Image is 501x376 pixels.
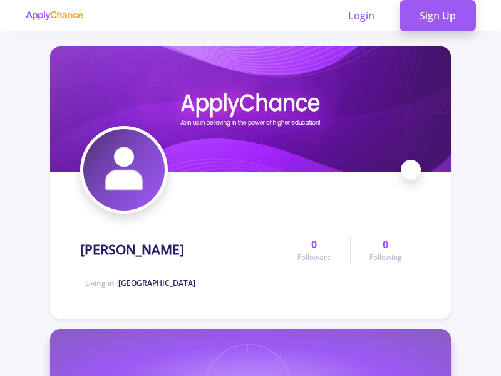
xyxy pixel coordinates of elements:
span: 0 [311,237,317,252]
span: Following [369,252,402,263]
span: Followers [297,252,331,263]
img: applychance logo text only [25,11,83,21]
a: 0Following [350,237,421,263]
span: Living in : [85,278,195,288]
span: 0 [383,237,388,252]
span: [GEOGRAPHIC_DATA] [118,278,195,288]
a: 0Followers [279,237,349,263]
img: kimia salimicover image [50,46,451,172]
img: kimia salimiavatar [83,129,165,211]
h1: [PERSON_NAME] [80,242,184,258]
